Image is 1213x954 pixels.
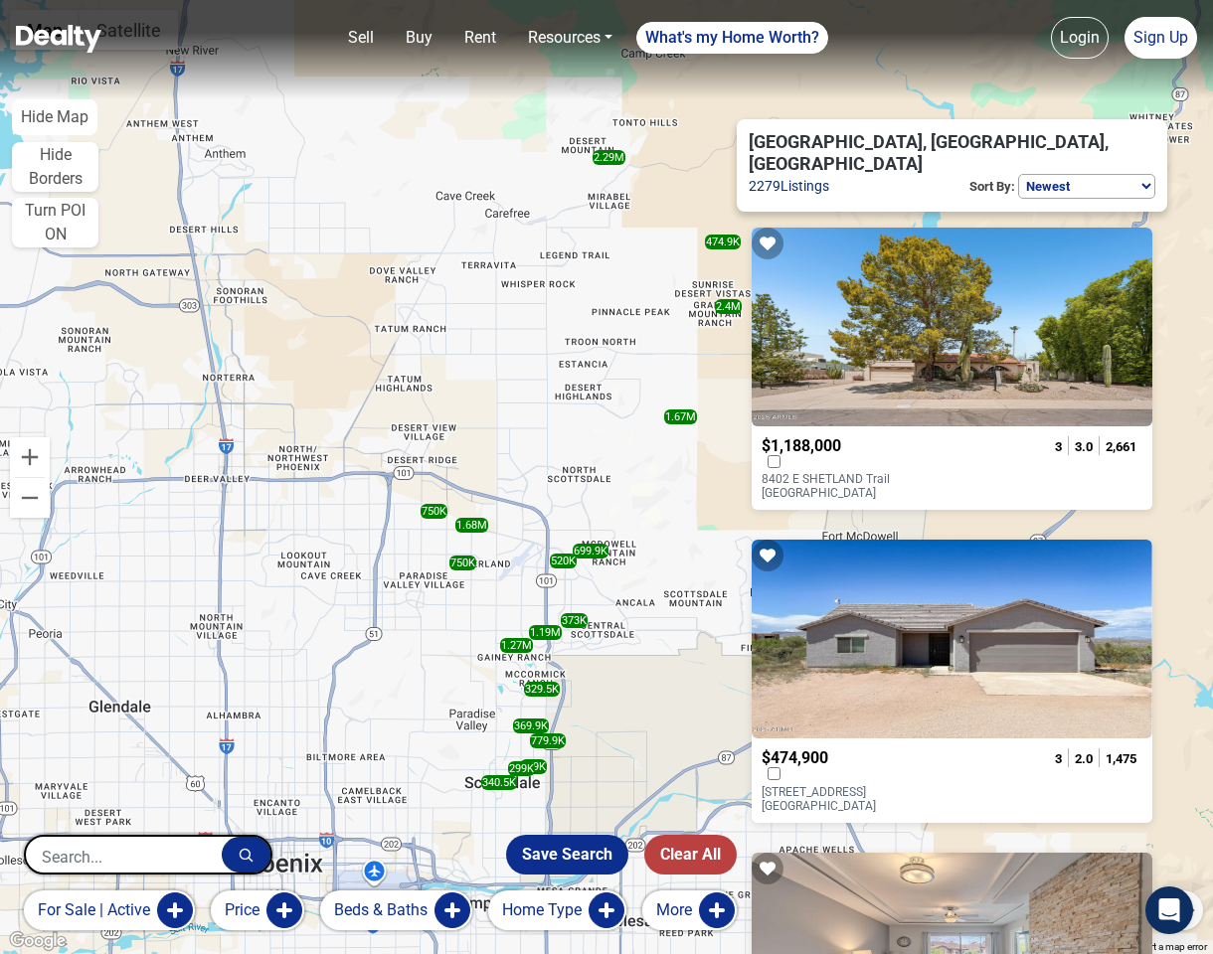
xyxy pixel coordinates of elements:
[398,18,440,58] a: Buy
[573,544,608,558] div: 699.9K
[715,299,742,314] div: 2.4M
[320,890,472,930] button: Beds & Baths
[520,18,620,58] a: Resources
[524,682,560,697] div: 329.5K
[456,18,504,58] a: Rent
[10,478,50,518] button: Zoom out
[762,436,841,455] span: $1,188,000
[550,554,577,568] div: 520K
[1075,439,1093,454] span: 3.0
[10,894,70,954] iframe: BigID CMP Widget
[449,556,476,570] div: 750K
[12,198,98,247] button: Turn POI ON
[530,733,566,748] div: 779.9K
[644,835,737,874] button: Clear All
[762,785,922,813] p: [STREET_ADDRESS] [GEOGRAPHIC_DATA]
[421,504,447,519] div: 750K
[12,142,98,192] button: Hide Borders
[636,22,828,54] a: What's my Home Worth?
[513,718,549,733] div: 369.9K
[1055,751,1062,766] span: 3
[26,837,222,876] input: Search...
[762,455,786,468] label: Compare
[593,150,625,165] div: 2.29M
[16,25,101,53] img: Dealty - Buy, Sell & Rent Homes
[500,638,533,653] div: 1.27M
[211,890,304,930] button: Price
[24,890,195,930] button: for sale | active
[520,759,547,774] div: 259K
[705,235,741,249] div: 474.9K
[506,835,628,874] button: Save Search
[664,409,697,424] div: 1.67M
[762,767,786,780] label: Compare
[749,175,829,199] span: 2279 Listings
[1106,439,1136,454] span: 2,661
[1075,751,1093,766] span: 2.0
[1125,17,1197,59] a: Sign Up
[1106,751,1136,766] span: 1,475
[455,518,488,533] div: 1.68M
[1051,17,1109,59] a: Login
[642,890,737,930] button: More
[966,174,1018,200] p: Sort By:
[749,131,1131,174] span: [GEOGRAPHIC_DATA], [GEOGRAPHIC_DATA], [GEOGRAPHIC_DATA]
[762,748,828,767] span: $474,900
[508,761,535,776] div: 299K
[340,18,382,58] a: Sell
[529,625,562,640] div: 1.19M
[10,437,50,477] button: Zoom in
[1145,886,1193,934] div: Open Intercom Messenger
[12,99,97,135] button: Hide Map
[481,775,517,790] div: 340.5K
[1055,439,1062,454] span: 3
[762,472,922,500] p: 8402 E SHETLAND Trail [GEOGRAPHIC_DATA]
[488,890,626,930] button: Home Type
[561,613,588,628] div: 373K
